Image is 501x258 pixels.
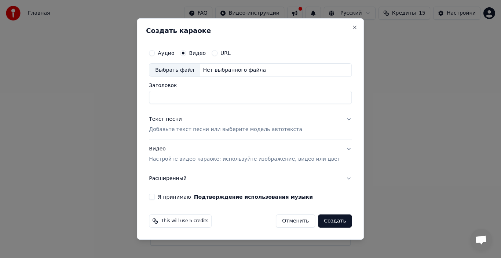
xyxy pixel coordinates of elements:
[194,194,313,199] button: Я принимаю
[158,51,174,56] label: Аудио
[220,51,231,56] label: URL
[149,156,340,163] p: Настройте видео караоке: используйте изображение, видео или цвет
[158,194,313,199] label: Я принимаю
[276,214,315,228] button: Отменить
[318,214,352,228] button: Создать
[149,169,352,188] button: Расширенный
[149,110,352,139] button: Текст песниДобавьте текст песни или выберите модель автотекста
[149,140,352,169] button: ВидеоНастройте видео караоке: используйте изображение, видео или цвет
[161,218,208,224] span: This will use 5 credits
[200,67,269,74] div: Нет выбранного файла
[149,64,200,77] div: Выбрать файл
[149,83,352,88] label: Заголовок
[149,116,182,123] div: Текст песни
[149,126,302,134] p: Добавьте текст песни или выберите модель автотекста
[146,27,355,34] h2: Создать караоке
[149,146,340,163] div: Видео
[189,51,206,56] label: Видео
